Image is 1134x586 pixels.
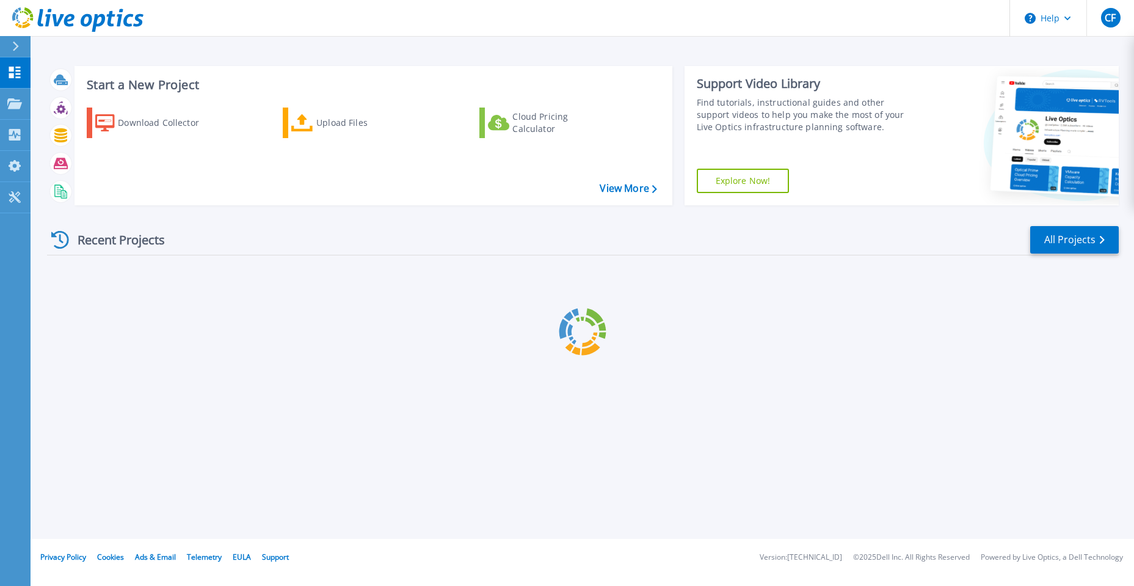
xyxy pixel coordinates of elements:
a: Privacy Policy [40,552,86,562]
h3: Start a New Project [87,78,656,92]
li: © 2025 Dell Inc. All Rights Reserved [853,554,970,562]
a: Ads & Email [135,552,176,562]
li: Version: [TECHNICAL_ID] [760,554,842,562]
a: Explore Now! [697,169,790,193]
li: Powered by Live Optics, a Dell Technology [981,554,1123,562]
div: Recent Projects [47,225,181,255]
a: EULA [233,552,251,562]
a: Cloud Pricing Calculator [479,108,616,138]
a: View More [600,183,656,194]
div: Find tutorials, instructional guides and other support videos to help you make the most of your L... [697,97,918,133]
a: All Projects [1030,226,1119,254]
a: Upload Files [283,108,419,138]
a: Support [262,552,289,562]
a: Telemetry [187,552,222,562]
a: Download Collector [87,108,223,138]
div: Download Collector [118,111,216,135]
div: Support Video Library [697,76,918,92]
div: Cloud Pricing Calculator [512,111,610,135]
a: Cookies [97,552,124,562]
span: CF [1105,13,1116,23]
div: Upload Files [316,111,414,135]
